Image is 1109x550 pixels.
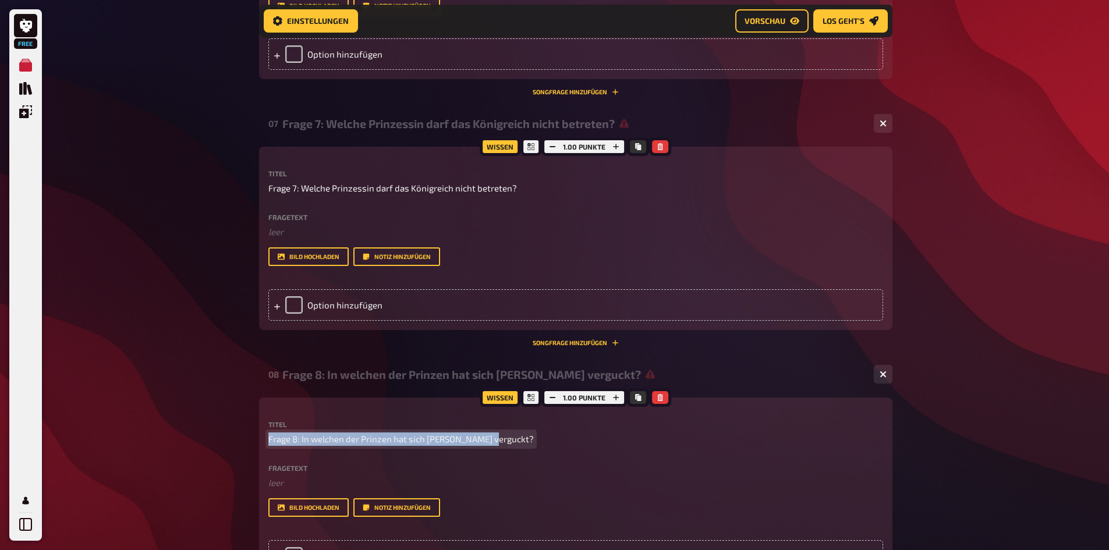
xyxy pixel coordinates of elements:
a: Quiz Sammlung [14,77,37,100]
a: Einstellungen [264,9,358,33]
button: Bild hochladen [268,247,349,266]
div: 08 [268,369,278,379]
button: Songfrage hinzufügen [533,339,619,346]
div: Wissen [480,388,520,407]
a: Vorschau [735,9,809,33]
a: Mein Konto [14,489,37,512]
button: Bild hochladen [268,498,349,517]
div: Wissen [480,137,520,156]
span: Los geht's [823,17,864,25]
button: Notiz hinzufügen [353,498,440,517]
span: Vorschau [745,17,785,25]
div: 1.00 Punkte [541,388,627,407]
label: Fragetext [268,464,883,471]
button: Kopieren [630,140,646,153]
span: Free [15,40,36,47]
label: Fragetext [268,214,883,221]
label: Titel [268,421,883,428]
label: Titel [268,170,883,177]
div: Option hinzufügen [268,289,883,321]
a: Einblendungen [14,100,37,123]
div: Frage 8: In welchen der Prinzen hat sich [PERSON_NAME] verguckt? [282,368,864,381]
div: Frage 7: Welche Prinzessin darf das Königreich nicht betreten? [282,117,864,130]
button: Notiz hinzufügen [353,247,440,266]
div: 07 [268,118,278,129]
button: Songfrage hinzufügen [533,88,619,95]
span: Frage 8: In welchen der Prinzen hat sich [PERSON_NAME] verguckt? [268,432,534,446]
button: Kopieren [630,391,646,404]
span: Frage 7: Welche Prinzessin darf das Königreich nicht betreten? [268,182,517,195]
span: Einstellungen [287,17,349,25]
a: Los geht's [813,9,888,33]
div: 1.00 Punkte [541,137,627,156]
div: Option hinzufügen [268,38,883,70]
a: Meine Quizze [14,54,37,77]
